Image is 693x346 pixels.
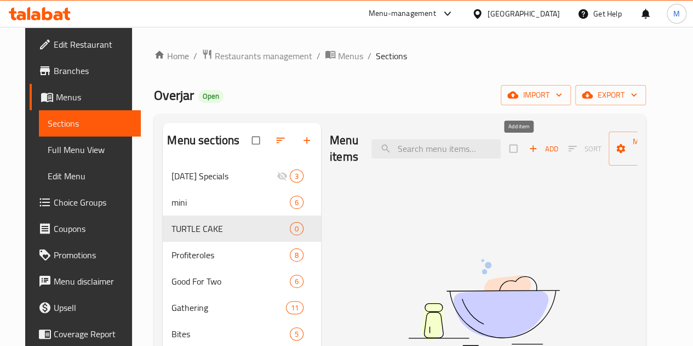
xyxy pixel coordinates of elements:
span: Full Menu View [48,143,132,156]
span: Promotions [54,248,132,262]
a: Full Menu View [39,137,141,163]
a: Home [154,49,189,63]
div: Gathering11 [163,294,321,321]
span: Menu disclaimer [54,275,132,288]
span: Edit Menu [48,169,132,183]
li: / [193,49,197,63]
div: TURTLE CAKE0 [163,215,321,242]
a: Sections [39,110,141,137]
span: Sections [376,49,407,63]
span: Menus [56,90,132,104]
button: Add [526,140,561,157]
span: Sort items [561,140,609,157]
a: Menu disclaimer [30,268,141,294]
button: import [501,85,571,105]
span: Select all sections [245,130,268,151]
a: Edit Menu [39,163,141,189]
input: search [371,139,501,158]
div: items [290,275,303,288]
span: Sections [48,117,132,130]
a: Branches [30,58,141,84]
h2: Menu sections [167,132,239,149]
a: Menus [30,84,141,110]
div: items [290,196,303,209]
span: 0 [290,224,303,234]
h2: Menu items [330,132,358,165]
span: Coupons [54,222,132,235]
a: Coupons [30,215,141,242]
span: Choice Groups [54,196,132,209]
span: Edit Restaurant [54,38,132,51]
div: [DATE] Specials3 [163,163,321,189]
span: TURTLE CAKE [171,222,290,235]
a: Edit Restaurant [30,31,141,58]
li: / [317,49,320,63]
span: Profiteroles [171,248,290,262]
div: items [286,301,303,314]
a: Promotions [30,242,141,268]
li: / [368,49,371,63]
span: Bites [171,327,290,341]
div: Open [198,90,224,103]
a: Upsell [30,294,141,321]
span: 6 [290,276,303,287]
span: Branches [54,64,132,77]
span: Good For Two [171,275,290,288]
div: items [290,327,303,341]
div: Menu-management [369,7,436,20]
span: 3 [290,171,303,181]
span: export [584,88,637,102]
span: Overjar [154,83,194,107]
svg: Inactive section [277,171,288,181]
span: Add [529,143,558,155]
button: Manage items [609,132,686,166]
button: export [575,85,646,105]
span: import [509,88,562,102]
span: M [673,8,680,20]
div: mini6 [163,189,321,215]
nav: breadcrumb [154,49,646,63]
span: 6 [290,197,303,208]
span: Open [198,92,224,101]
span: Upsell [54,301,132,314]
div: Good For Two6 [163,268,321,294]
div: items [290,222,303,235]
span: 8 [290,250,303,260]
span: 11 [287,303,303,313]
a: Restaurants management [202,49,312,63]
button: Add section [295,128,321,152]
span: Manage items [617,135,678,162]
div: [GEOGRAPHIC_DATA] [488,8,560,20]
span: Menus [338,49,363,63]
span: 5 [290,329,303,339]
span: Coverage Report [54,327,132,341]
span: Restaurants management [215,49,312,63]
a: Choice Groups [30,189,141,215]
span: [DATE] Specials [171,169,277,183]
a: Menus [325,49,363,63]
span: Gathering [171,301,285,314]
div: Profiteroles8 [163,242,321,268]
span: mini [171,196,290,209]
